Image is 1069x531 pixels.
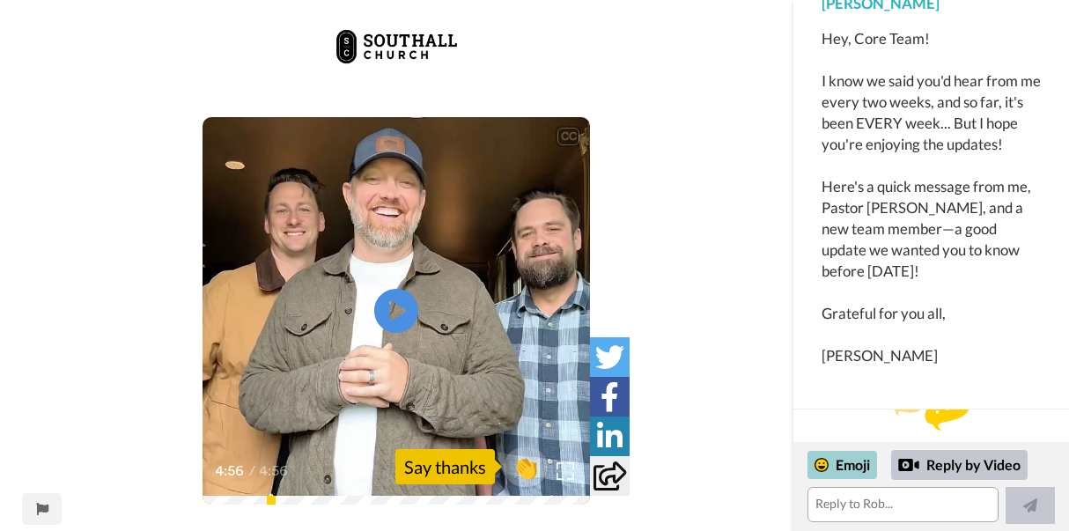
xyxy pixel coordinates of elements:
img: da53c747-890d-4ee8-a87d-ed103e7d6501 [334,11,459,82]
div: Emoji [807,451,877,479]
span: / [249,461,255,482]
img: Full screen [557,462,574,480]
img: message.svg [892,395,969,431]
div: Reply by Video [891,450,1028,480]
div: Reply by Video [898,454,919,476]
div: CC [557,128,579,145]
span: 👏 [504,453,548,481]
div: Hey, Core Team! I know we said you'd hear from me every two weeks, and so far, it's been EVERY we... [822,28,1041,366]
span: 4:56 [215,461,246,482]
span: 4:56 [259,461,290,482]
button: 👏 [504,447,548,487]
div: Say thanks [395,449,495,484]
